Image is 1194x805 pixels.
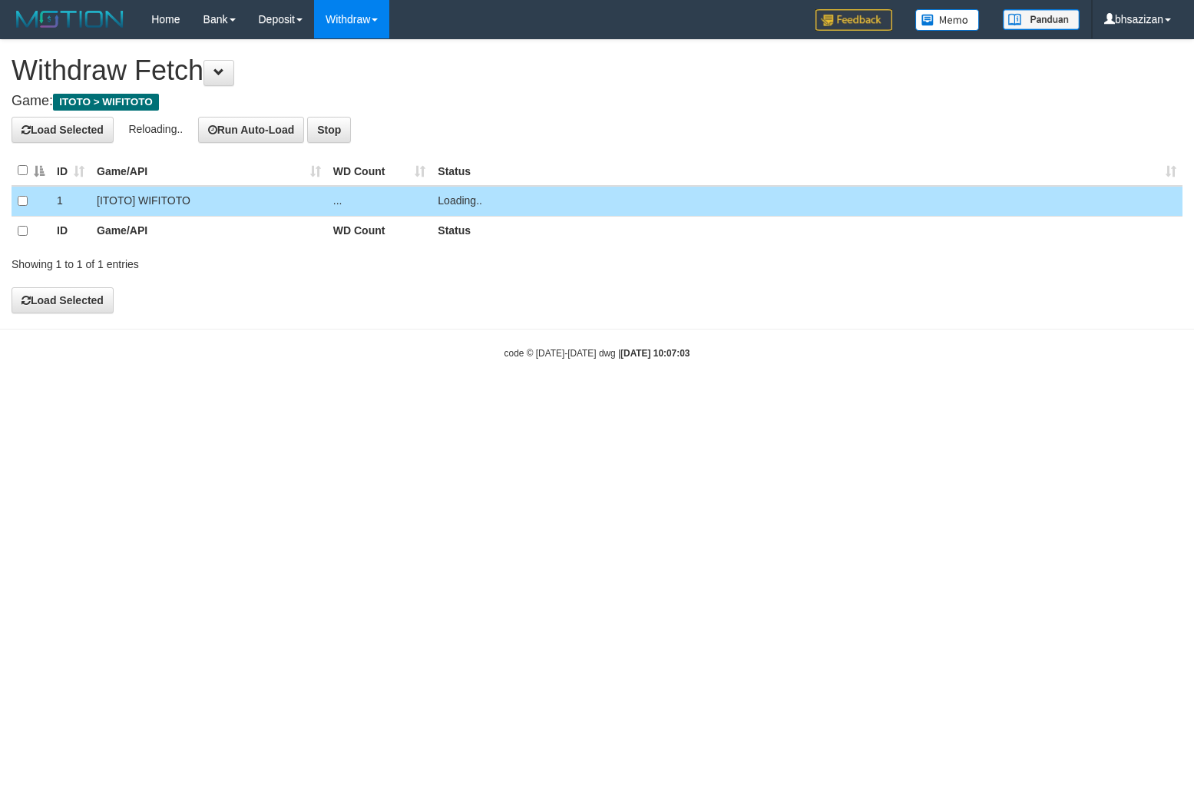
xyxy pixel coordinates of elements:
[12,55,1182,86] h1: Withdraw Fetch
[12,94,1182,109] h4: Game:
[504,348,690,359] small: code © [DATE]-[DATE] dwg |
[91,216,327,246] th: Game/API
[51,156,91,186] th: ID: activate to sort column ascending
[51,186,91,217] td: 1
[327,216,432,246] th: WD Count
[327,156,432,186] th: WD Count: activate to sort column ascending
[12,250,486,272] div: Showing 1 to 1 of 1 entries
[12,117,114,143] button: Load Selected
[1003,9,1080,30] img: panduan.png
[12,287,114,313] button: Load Selected
[198,117,305,143] button: Run Auto-Load
[91,156,327,186] th: Game/API: activate to sort column ascending
[91,186,327,217] td: [ITOTO] WIFITOTO
[12,8,128,31] img: MOTION_logo.png
[915,9,980,31] img: Button%20Memo.svg
[307,117,351,143] button: Stop
[815,9,892,31] img: Feedback.jpg
[53,94,159,111] span: ITOTO > WIFITOTO
[51,216,91,246] th: ID
[333,194,342,207] span: ...
[432,216,1182,246] th: Status
[128,122,183,134] span: Reloading..
[432,156,1182,186] th: Status: activate to sort column ascending
[620,348,690,359] strong: [DATE] 10:07:03
[438,194,482,207] span: Loading..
